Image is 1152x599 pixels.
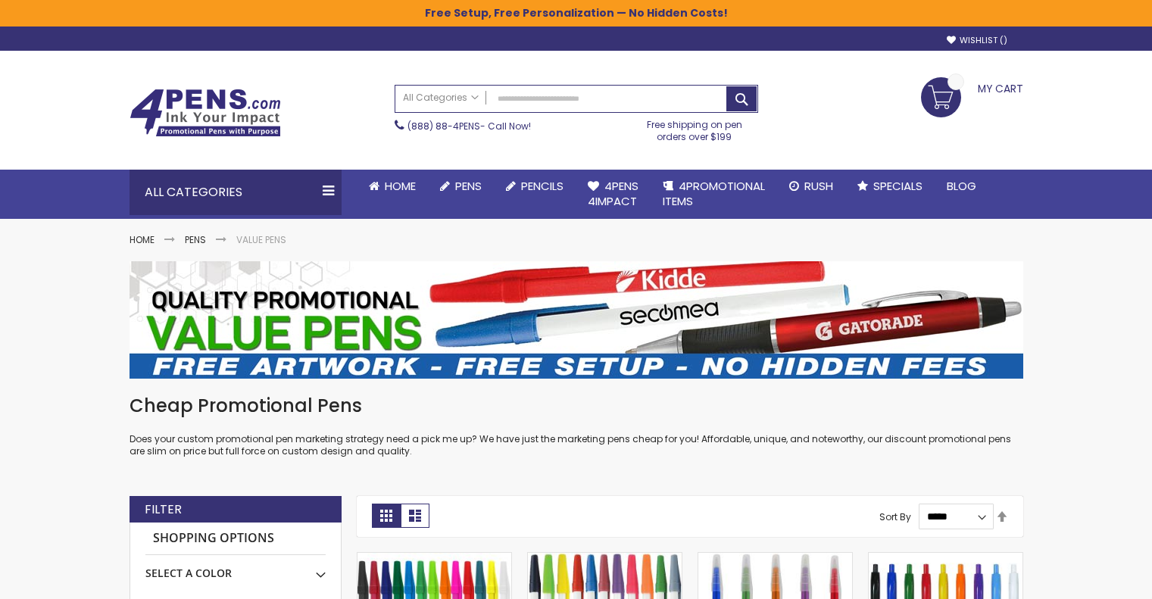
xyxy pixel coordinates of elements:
span: Specials [873,178,923,194]
strong: Value Pens [236,233,286,246]
span: All Categories [403,92,479,104]
div: Select A Color [145,555,326,581]
a: Belfast B Value Stick Pen [357,552,511,565]
a: 4Pens4impact [576,170,651,219]
div: Free shipping on pen orders over $199 [631,113,758,143]
a: Pencils [494,170,576,203]
span: 4Pens 4impact [588,178,638,209]
a: Pens [428,170,494,203]
a: Blog [935,170,988,203]
strong: Grid [372,504,401,528]
a: Belfast Translucent Value Stick Pen [698,552,852,565]
strong: Shopping Options [145,523,326,555]
a: Custom Cambria Plastic Retractable Ballpoint Pen - Monochromatic Body Color [869,552,1022,565]
label: Sort By [879,510,911,523]
img: Value Pens [130,261,1023,379]
div: Does your custom promotional pen marketing strategy need a pick me up? We have just the marketing... [130,394,1023,458]
strong: Filter [145,501,182,518]
span: Blog [947,178,976,194]
a: Wishlist [947,35,1007,46]
a: Belfast Value Stick Pen [528,552,682,565]
span: Pens [455,178,482,194]
a: Rush [777,170,845,203]
span: Pencils [521,178,564,194]
div: All Categories [130,170,342,215]
a: Specials [845,170,935,203]
a: (888) 88-4PENS [407,120,480,133]
span: 4PROMOTIONAL ITEMS [663,178,765,209]
h1: Cheap Promotional Pens [130,394,1023,418]
a: Home [130,233,155,246]
a: Pens [185,233,206,246]
span: Rush [804,178,833,194]
img: 4Pens Custom Pens and Promotional Products [130,89,281,137]
a: Home [357,170,428,203]
span: - Call Now! [407,120,531,133]
a: 4PROMOTIONALITEMS [651,170,777,219]
span: Home [385,178,416,194]
a: All Categories [395,86,486,111]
